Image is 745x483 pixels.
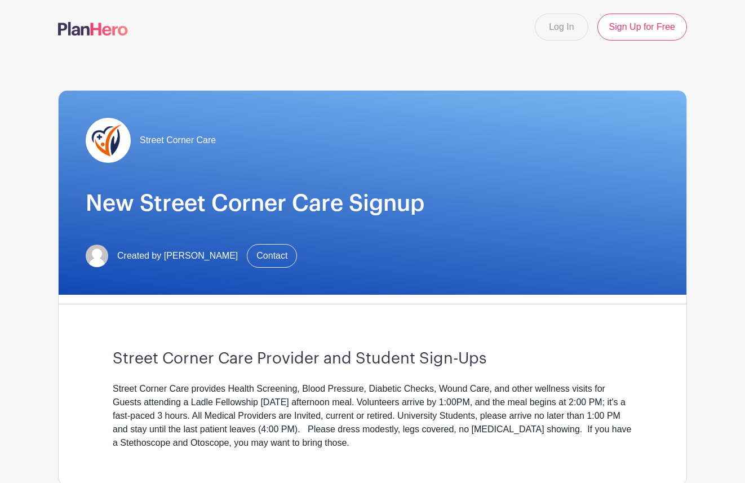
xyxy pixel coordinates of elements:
h3: Street Corner Care Provider and Student Sign-Ups [113,349,632,369]
a: Contact [247,244,297,268]
img: default-ce2991bfa6775e67f084385cd625a349d9dcbb7a52a09fb2fda1e96e2d18dcdb.png [86,245,108,267]
span: Street Corner Care [140,134,216,147]
span: Created by [PERSON_NAME] [117,249,238,263]
a: Log In [535,14,588,41]
img: SCC%20PlanHero.png [86,118,131,163]
img: logo-507f7623f17ff9eddc593b1ce0a138ce2505c220e1c5a4e2b4648c50719b7d32.svg [58,22,128,36]
h1: New Street Corner Care Signup [86,190,659,217]
div: Street Corner Care provides Health Screening, Blood Pressure, Diabetic Checks, Wound Care, and ot... [113,382,632,450]
a: Sign Up for Free [597,14,687,41]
